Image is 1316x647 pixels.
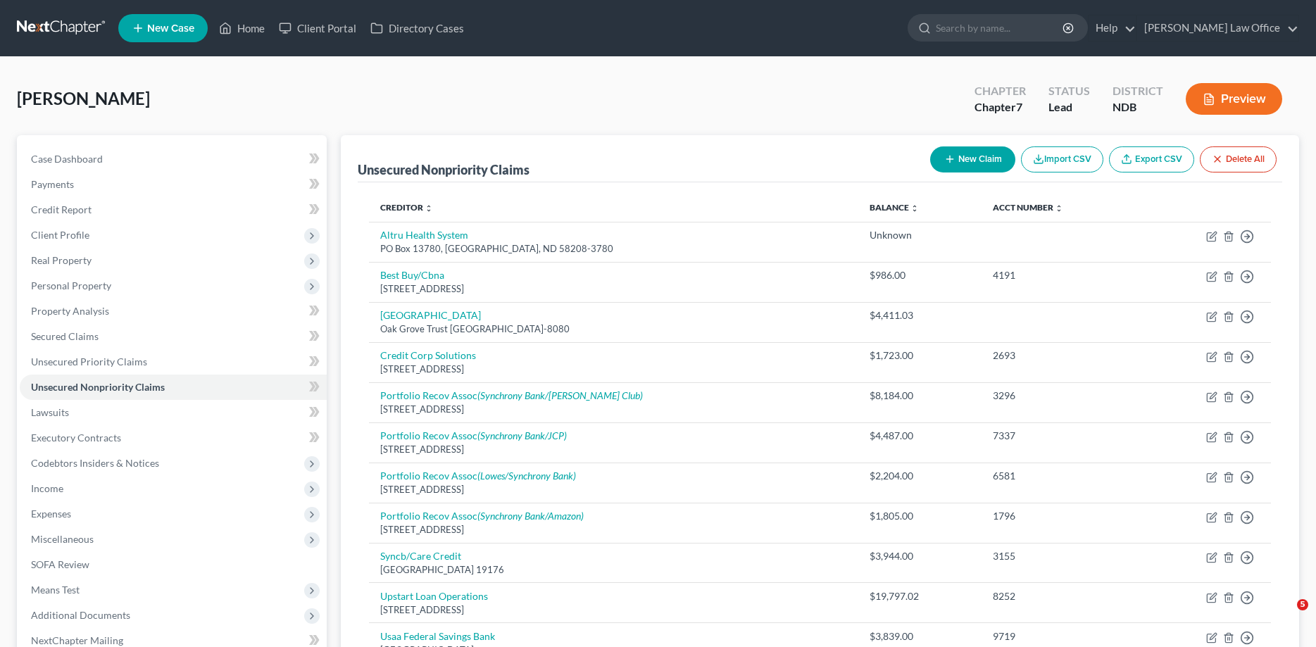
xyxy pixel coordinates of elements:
a: Portfolio Recov Assoc(Synchrony Bank/[PERSON_NAME] Club) [380,389,643,401]
button: Import CSV [1021,146,1103,172]
div: Status [1048,83,1090,99]
a: Lawsuits [20,400,327,425]
span: Payments [31,178,74,190]
div: $8,184.00 [870,389,970,403]
a: Export CSV [1109,146,1194,172]
a: [GEOGRAPHIC_DATA] [380,309,481,321]
i: (Synchrony Bank/[PERSON_NAME] Club) [477,389,643,401]
span: Lawsuits [31,406,69,418]
i: unfold_more [425,204,433,213]
span: 7 [1016,100,1022,113]
i: unfold_more [910,204,919,213]
div: $3,944.00 [870,549,970,563]
div: Unknown [870,228,970,242]
div: District [1113,83,1163,99]
div: Chapter [975,83,1026,99]
div: [STREET_ADDRESS] [380,443,846,456]
a: Upstart Loan Operations [380,590,488,602]
a: Property Analysis [20,299,327,324]
div: 3155 [993,549,1129,563]
div: 8252 [993,589,1129,603]
div: Oak Grove Trust [GEOGRAPHIC_DATA]-8080 [380,322,846,336]
div: 3296 [993,389,1129,403]
div: Unsecured Nonpriority Claims [358,161,529,178]
div: [GEOGRAPHIC_DATA] 19176 [380,563,846,577]
div: Lead [1048,99,1090,115]
span: Case Dashboard [31,153,103,165]
div: [STREET_ADDRESS] [380,523,846,536]
span: Property Analysis [31,305,109,317]
div: [STREET_ADDRESS] [380,603,846,617]
span: Real Property [31,254,92,266]
a: Credit Corp Solutions [380,349,476,361]
i: unfold_more [1055,204,1063,213]
span: Unsecured Priority Claims [31,356,147,368]
input: Search by name... [936,15,1065,41]
div: [STREET_ADDRESS] [380,483,846,496]
span: Additional Documents [31,609,130,621]
span: 5 [1297,599,1308,610]
span: NextChapter Mailing [31,634,123,646]
a: Best Buy/Cbna [380,269,444,281]
a: Unsecured Nonpriority Claims [20,375,327,400]
span: Income [31,482,63,494]
div: $1,805.00 [870,509,970,523]
div: $4,411.03 [870,308,970,322]
button: Preview [1186,83,1282,115]
div: [STREET_ADDRESS] [380,282,846,296]
span: Client Profile [31,229,89,241]
span: [PERSON_NAME] [17,88,150,108]
div: $1,723.00 [870,348,970,363]
div: $2,204.00 [870,469,970,483]
a: Help [1089,15,1136,41]
div: 1796 [993,509,1129,523]
a: Altru Health System [380,229,468,241]
span: Credit Report [31,203,92,215]
span: Miscellaneous [31,533,94,545]
span: SOFA Review [31,558,89,570]
span: Personal Property [31,279,111,291]
div: $986.00 [870,268,970,282]
i: (Synchrony Bank/JCP) [477,429,567,441]
a: Directory Cases [363,15,471,41]
div: [STREET_ADDRESS] [380,363,846,376]
a: Executory Contracts [20,425,327,451]
div: 7337 [993,429,1129,443]
span: Expenses [31,508,71,520]
span: Unsecured Nonpriority Claims [31,381,165,393]
button: Delete All [1200,146,1277,172]
i: (Lowes/Synchrony Bank) [477,470,576,482]
a: Usaa Federal Savings Bank [380,630,495,642]
div: Chapter [975,99,1026,115]
div: $3,839.00 [870,629,970,643]
span: Codebtors Insiders & Notices [31,457,159,469]
div: NDB [1113,99,1163,115]
div: 4191 [993,268,1129,282]
iframe: Intercom live chat [1268,599,1302,633]
div: PO Box 13780, [GEOGRAPHIC_DATA], ND 58208-3780 [380,242,846,256]
a: [PERSON_NAME] Law Office [1137,15,1298,41]
a: Syncb/Care Credit [380,550,461,562]
div: 9719 [993,629,1129,643]
a: Portfolio Recov Assoc(Lowes/Synchrony Bank) [380,470,576,482]
span: New Case [147,23,194,34]
a: Creditor unfold_more [380,202,433,213]
a: Case Dashboard [20,146,327,172]
div: $19,797.02 [870,589,970,603]
a: Acct Number unfold_more [993,202,1063,213]
span: Means Test [31,584,80,596]
a: Portfolio Recov Assoc(Synchrony Bank/Amazon) [380,510,584,522]
a: Secured Claims [20,324,327,349]
a: Portfolio Recov Assoc(Synchrony Bank/JCP) [380,429,567,441]
i: (Synchrony Bank/Amazon) [477,510,584,522]
div: 2693 [993,348,1129,363]
span: Secured Claims [31,330,99,342]
a: Balance unfold_more [870,202,919,213]
a: Unsecured Priority Claims [20,349,327,375]
a: Client Portal [272,15,363,41]
div: $4,487.00 [870,429,970,443]
span: Executory Contracts [31,432,121,444]
a: SOFA Review [20,552,327,577]
a: Payments [20,172,327,197]
button: New Claim [930,146,1015,172]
